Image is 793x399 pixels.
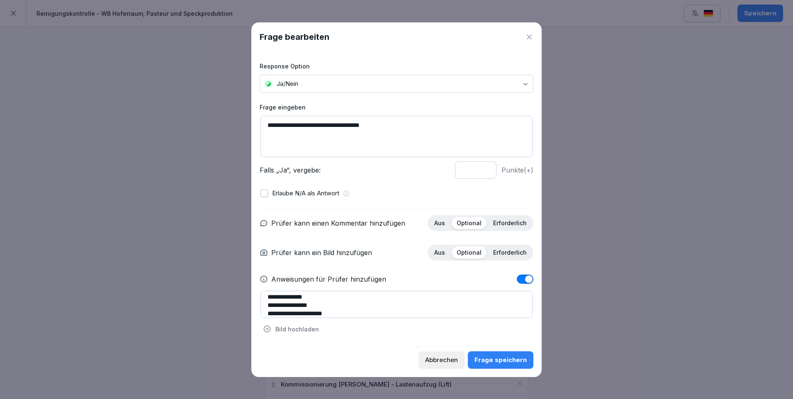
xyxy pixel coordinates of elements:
p: Aus [434,219,445,227]
p: Aus [434,249,445,256]
label: Frage eingeben [260,103,533,112]
button: Frage speichern [468,351,533,369]
p: Erforderlich [493,219,527,227]
p: Punkte (+) [501,165,533,175]
p: Prüfer kann ein Bild hinzufügen [271,248,372,258]
div: Frage speichern [474,355,527,365]
p: Erforderlich [493,249,527,256]
button: Abbrechen [418,351,465,369]
p: Bild hochladen [275,325,319,333]
div: Abbrechen [425,355,458,365]
label: Response Option [260,62,533,71]
p: Anweisungen für Prüfer hinzufügen [271,274,386,284]
p: Optional [457,249,482,256]
p: Erlaube N/A als Antwort [272,189,339,198]
p: Falls „Ja“, vergebe: [260,165,450,175]
p: Prüfer kann einen Kommentar hinzufügen [271,218,405,228]
p: Optional [457,219,482,227]
h1: Frage bearbeiten [260,31,329,43]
